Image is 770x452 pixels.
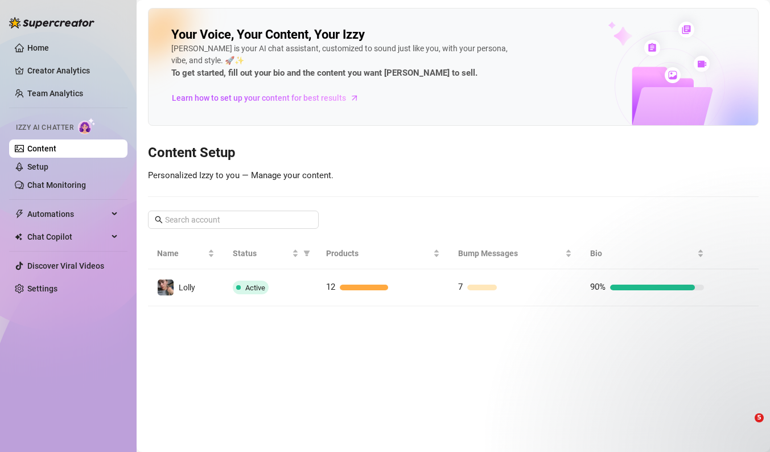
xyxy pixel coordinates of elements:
a: Learn how to set up your content for best results [171,89,368,107]
span: 7 [458,282,463,292]
span: Izzy AI Chatter [16,122,73,133]
div: [PERSON_NAME] is your AI chat assistant, customized to sound just like you, with your persona, vi... [171,43,513,80]
th: Bump Messages [449,238,581,269]
a: Settings [27,284,57,293]
span: 12 [326,282,335,292]
img: ai-chatter-content-library-cLFOSyPT.png [582,9,758,125]
a: Setup [27,162,48,171]
th: Bio [581,238,713,269]
span: Status [233,247,290,260]
th: Status [224,238,318,269]
span: Chat Copilot [27,228,108,246]
a: Home [27,43,49,52]
span: 5 [755,413,764,422]
span: arrow-right [349,92,360,104]
span: 90% [590,282,606,292]
span: Name [157,247,205,260]
h3: Content Setup [148,144,759,162]
a: Discover Viral Videos [27,261,104,270]
input: Search account [165,213,303,226]
a: Chat Monitoring [27,180,86,190]
span: search [155,216,163,224]
span: Automations [27,205,108,223]
th: Products [317,238,449,269]
span: Products [326,247,431,260]
span: filter [303,250,310,257]
span: Bio [590,247,695,260]
span: Bump Messages [458,247,563,260]
img: Lolly [158,280,174,295]
a: Team Analytics [27,89,83,98]
a: Content [27,144,56,153]
span: Active [245,283,265,292]
span: Personalized Izzy to you — Manage your content. [148,170,333,180]
img: AI Chatter [78,118,96,134]
span: Lolly [179,283,195,292]
span: Learn how to set up your content for best results [172,92,346,104]
th: Name [148,238,224,269]
img: Chat Copilot [15,233,22,241]
h2: Your Voice, Your Content, Your Izzy [171,27,365,43]
img: logo-BBDzfeDw.svg [9,17,94,28]
span: filter [301,245,312,262]
a: Creator Analytics [27,61,118,80]
span: thunderbolt [15,209,24,219]
strong: To get started, fill out your bio and the content you want [PERSON_NAME] to sell. [171,68,477,78]
iframe: Intercom live chat [731,413,759,441]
